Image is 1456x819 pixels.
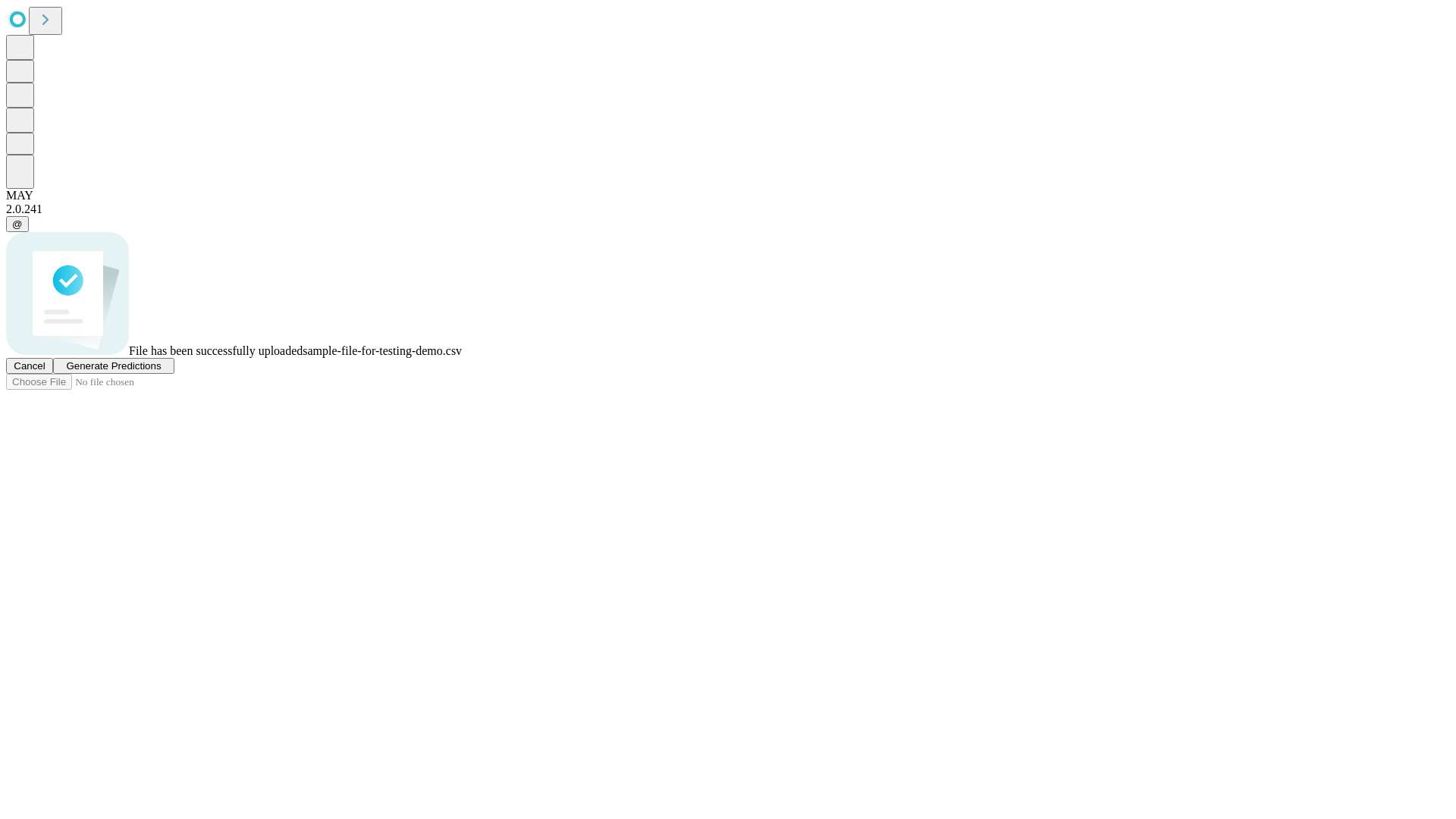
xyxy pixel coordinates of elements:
span: sample-file-for-testing-demo.csv [303,344,462,357]
span: File has been successfully uploaded [129,344,303,357]
div: MAY [6,189,1450,202]
button: @ [6,216,29,232]
div: 2.0.241 [6,202,1450,216]
span: @ [12,218,23,230]
button: Cancel [6,358,53,374]
button: Generate Predictions [53,358,174,374]
span: Cancel [14,360,45,372]
span: Generate Predictions [66,360,161,372]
